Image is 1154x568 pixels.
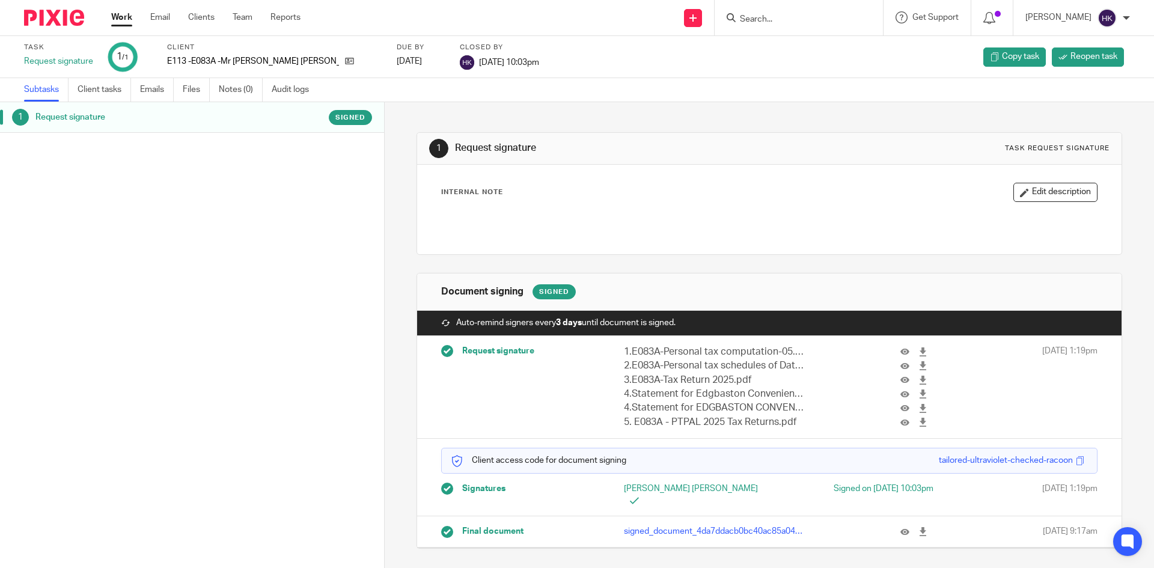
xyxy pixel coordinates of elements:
[429,139,448,158] div: 1
[451,454,626,466] p: Client access code for document signing
[912,13,959,22] span: Get Support
[188,11,215,23] a: Clients
[24,78,69,102] a: Subtasks
[1042,483,1098,507] span: [DATE] 1:19pm
[462,345,534,357] span: Request signature
[272,78,318,102] a: Audit logs
[624,401,805,415] p: 4.Statement for EDGBASTON CONVENIENCE STORES LTD (BSL).pdf
[117,50,129,64] div: 1
[1025,11,1091,23] p: [PERSON_NAME]
[739,14,847,25] input: Search
[624,373,805,387] p: 3.E083A-Tax Return 2025.pdf
[533,284,576,299] div: Signed
[1013,183,1098,202] button: Edit description
[624,387,805,401] p: 4.Statement for Edgbaston Convenience Stores Ltd (BML).pdf
[939,454,1073,466] div: tailored-ultraviolet-checked-racoon
[1042,345,1098,430] span: [DATE] 1:19pm
[624,345,805,359] p: 1.E083A-Personal tax computation-05.04.2025.pdf
[624,525,805,537] p: signed_document_4da7ddacb0bc40ac85a04399ccbb54ac.pdf
[24,10,84,26] img: Pixie
[441,188,503,197] p: Internal Note
[12,109,29,126] div: 1
[479,58,539,66] span: [DATE] 10:03pm
[556,319,582,327] strong: 3 days
[335,112,365,123] span: Signed
[150,11,170,23] a: Email
[167,43,382,52] label: Client
[233,11,252,23] a: Team
[397,55,445,67] div: [DATE]
[219,78,263,102] a: Notes (0)
[78,78,131,102] a: Client tasks
[1043,525,1098,537] span: [DATE] 9:17am
[460,55,474,70] img: svg%3E
[788,483,933,495] div: Signed on [DATE] 10:03pm
[24,55,93,67] div: Request signature
[460,43,539,52] label: Closed by
[183,78,210,102] a: Files
[167,55,339,67] p: E113 -E083A -Mr [PERSON_NAME] [PERSON_NAME]
[397,43,445,52] label: Due by
[1002,50,1039,63] span: Copy task
[35,108,260,126] h1: Request signature
[983,47,1046,67] a: Copy task
[1098,8,1117,28] img: svg%3E
[1052,47,1124,67] a: Reopen task
[270,11,301,23] a: Reports
[456,317,676,329] span: Auto-remind signers every until document is signed.
[455,142,795,154] h1: Request signature
[441,286,524,298] h1: Document signing
[462,483,505,495] span: Signatures
[624,359,805,373] p: 2.E083A-Personal tax schedules of Data-05.04.2025.pdf
[624,415,805,429] p: 5. E083A - PTPAL 2025 Tax Returns.pdf
[462,525,524,537] span: Final document
[24,43,93,52] label: Task
[1005,144,1110,153] div: Task request signature
[122,54,129,61] small: /1
[1070,50,1117,63] span: Reopen task
[624,483,769,507] p: [PERSON_NAME] [PERSON_NAME]
[140,78,174,102] a: Emails
[111,11,132,23] a: Work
